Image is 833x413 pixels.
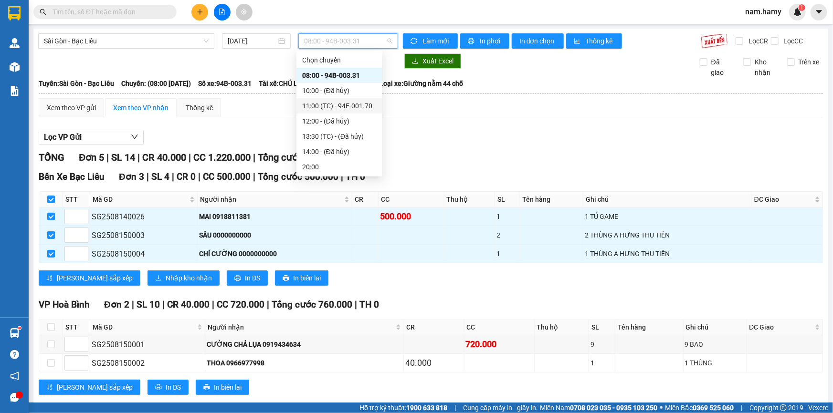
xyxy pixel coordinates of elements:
[177,171,196,182] span: CR 0
[151,171,169,182] span: SL 4
[799,4,805,11] sup: 1
[172,171,174,182] span: |
[749,322,813,332] span: ĐC Giao
[495,192,519,207] th: SL
[466,338,533,351] div: 720.000
[90,207,198,226] td: SG2508140026
[586,36,614,46] span: Thống kê
[199,248,350,259] div: CHÍ CƯỜNG 0000000000
[379,192,444,207] th: CC
[39,152,64,163] span: TỔNG
[119,171,144,182] span: Đơn 3
[811,4,827,21] button: caret-down
[359,299,379,310] span: TH 0
[198,171,200,182] span: |
[293,273,321,283] span: In biên lai
[93,194,188,205] span: Mã GD
[404,53,461,69] button: downloadXuất Excel
[406,404,447,412] strong: 1900 633 818
[90,226,198,245] td: SG2508150003
[93,322,195,332] span: Mã GD
[259,78,372,89] span: Tài xế: CHÚ LÊN [GEOGRAPHIC_DATA]
[519,36,556,46] span: In đơn chọn
[404,320,464,335] th: CR
[148,270,220,286] button: downloadNhập kho nhận
[296,52,382,68] div: Chọn chuyến
[10,372,19,381] span: notification
[496,230,517,240] div: 2
[39,130,144,145] button: Lọc VP Gửi
[460,33,509,49] button: printerIn phơi
[275,270,328,286] button: printerIn biên lai
[346,171,365,182] span: TH 0
[590,339,613,350] div: 9
[585,248,750,259] div: 1 THÙNG A HƯNG THU TIỀN
[780,404,787,411] span: copyright
[57,382,133,392] span: [PERSON_NAME] sắp xếp
[359,403,447,413] span: Hỗ trợ kỹ thuật:
[738,6,789,18] span: nam.hamy
[302,70,377,81] div: 08:00 - 94B-003.31
[197,9,203,15] span: plus
[217,299,264,310] span: CC 720.000
[583,192,752,207] th: Ghi chú
[227,270,268,286] button: printerIn DS
[113,103,169,113] div: Xem theo VP nhận
[196,380,249,395] button: printerIn biên lai
[253,171,255,182] span: |
[92,248,196,260] div: SG2508150004
[137,299,160,310] span: SL 10
[198,78,252,89] span: Số xe: 94B-003.31
[480,36,502,46] span: In phơi
[685,339,745,350] div: 9 BAO
[90,354,205,372] td: SG2508150002
[660,406,663,410] span: ⚪️
[137,152,140,163] span: |
[380,78,463,89] span: Loại xe: Giường nằm 44 chỗ
[207,358,402,368] div: THOA 0966977998
[104,299,129,310] span: Đơn 2
[193,152,251,163] span: CC 1.220.000
[444,192,496,207] th: Thu hộ
[46,275,53,282] span: sort-ascending
[228,36,276,46] input: 15/08/2025
[90,245,198,263] td: SG2508150004
[199,230,350,240] div: SÂU 0000000000
[302,101,377,111] div: 11:00 (TC) - 94E-001.70
[258,171,338,182] span: Tổng cước 500.000
[189,152,191,163] span: |
[10,62,20,72] img: warehouse-icon
[18,327,21,330] sup: 1
[39,80,114,87] b: Tuyến: Sài Gòn - Bạc Liêu
[585,211,750,222] div: 1 TỦ GAME
[745,36,770,46] span: Lọc CR
[155,275,162,282] span: download
[200,194,342,205] span: Người nhận
[92,229,196,241] div: SG2508150003
[800,4,803,11] span: 1
[147,171,149,182] span: |
[574,38,582,45] span: bar-chart
[352,192,379,207] th: CR
[10,86,20,96] img: solution-icon
[283,275,289,282] span: printer
[245,273,260,283] span: In DS
[795,57,823,67] span: Trên xe
[106,152,109,163] span: |
[10,38,20,48] img: warehouse-icon
[665,403,734,413] span: Miền Bắc
[44,34,209,48] span: Sài Gòn - Bạc Liêu
[121,78,191,89] span: Chuyến: (08:00 [DATE])
[302,116,377,126] div: 12:00 - (Đã hủy)
[754,194,813,205] span: ĐC Giao
[191,4,208,21] button: plus
[412,58,419,65] span: download
[380,210,442,223] div: 500.000
[236,4,253,21] button: aim
[701,33,728,49] img: 9k=
[10,328,20,338] img: warehouse-icon
[214,4,231,21] button: file-add
[570,404,657,412] strong: 0708 023 035 - 0935 103 250
[166,382,181,392] span: In DS
[111,152,135,163] span: SL 14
